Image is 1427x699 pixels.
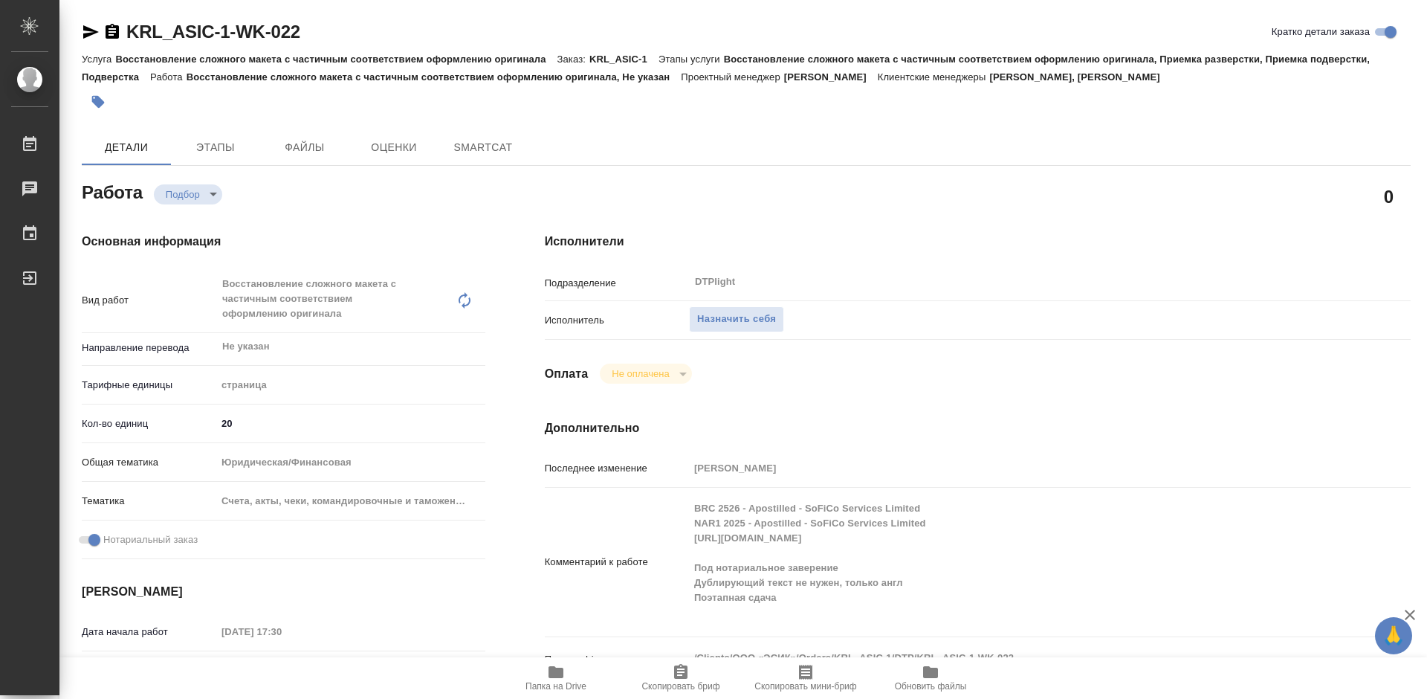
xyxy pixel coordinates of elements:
[216,413,485,434] input: ✎ Введи что-нибудь
[754,681,856,692] span: Скопировать мини-бриф
[494,657,618,699] button: Папка на Drive
[689,496,1339,625] textarea: BRC 2526 - Apostilled - SoFiCo Services Limited NAR1 2025 - Apostilled - SoFiCo Services Limited ...
[82,54,115,65] p: Услуга
[641,681,719,692] span: Скопировать бриф
[82,341,216,355] p: Направление перевода
[115,54,557,65] p: Восстановление сложного макета с частичным соответствием оформлению оригинала
[545,233,1411,251] h4: Исполнители
[447,138,519,157] span: SmartCat
[82,233,485,251] h4: Основная информация
[895,681,967,692] span: Обновить файлы
[1375,617,1412,654] button: 🙏
[784,71,878,83] p: [PERSON_NAME]
[878,71,990,83] p: Клиентские менеджеры
[689,457,1339,479] input: Пустое поле
[216,450,485,475] div: Юридическая/Финансовая
[545,461,689,476] p: Последнее изменение
[607,367,673,380] button: Не оплачена
[1381,620,1406,651] span: 🙏
[557,54,589,65] p: Заказ:
[82,455,216,470] p: Общая тематика
[697,311,776,328] span: Назначить себя
[82,178,143,204] h2: Работа
[525,681,586,692] span: Папка на Drive
[187,71,682,83] p: Восстановление сложного макета с частичным соответствием оформлению оригинала, Не указан
[216,489,485,514] div: Счета, акты, чеки, командировочные и таможенные документы
[82,54,1370,83] p: Восстановление сложного макета с частичным соответствием оформлению оригинала, Приемка разверстки...
[82,293,216,308] p: Вид работ
[91,138,162,157] span: Детали
[154,184,222,204] div: Подбор
[82,625,216,640] p: Дата начала работ
[589,54,659,65] p: KRL_ASIC-1
[681,71,783,83] p: Проектный менеджер
[545,652,689,667] p: Путь на drive
[82,86,114,118] button: Добавить тэг
[82,494,216,509] p: Тематика
[82,583,485,601] h4: [PERSON_NAME]
[545,365,589,383] h4: Оплата
[689,306,784,332] button: Назначить себя
[103,23,121,41] button: Скопировать ссылку
[82,23,100,41] button: Скопировать ссылку для ЯМессенджера
[989,71,1171,83] p: [PERSON_NAME], [PERSON_NAME]
[358,138,430,157] span: Оценки
[545,419,1411,437] h4: Дополнительно
[618,657,743,699] button: Скопировать бриф
[659,54,724,65] p: Этапы услуги
[126,22,300,42] a: KRL_ASIC-1-WK-022
[180,138,251,157] span: Этапы
[216,621,346,642] input: Пустое поле
[1272,25,1370,39] span: Кратко детали заказа
[161,188,204,201] button: Подбор
[103,532,198,547] span: Нотариальный заказ
[545,276,689,291] p: Подразделение
[600,364,691,384] div: Подбор
[689,645,1339,671] textarea: /Clients/ООО «ЭСИК»/Orders/KRL_ASIC-1/DTP/KRL_ASIC-1-WK-022
[82,416,216,431] p: Кол-во единиц
[82,378,216,393] p: Тарифные единицы
[1384,184,1394,209] h2: 0
[150,71,187,83] p: Работа
[545,313,689,328] p: Исполнитель
[216,373,485,398] div: страница
[269,138,340,157] span: Файлы
[545,555,689,570] p: Комментарий к работе
[743,657,868,699] button: Скопировать мини-бриф
[868,657,993,699] button: Обновить файлы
